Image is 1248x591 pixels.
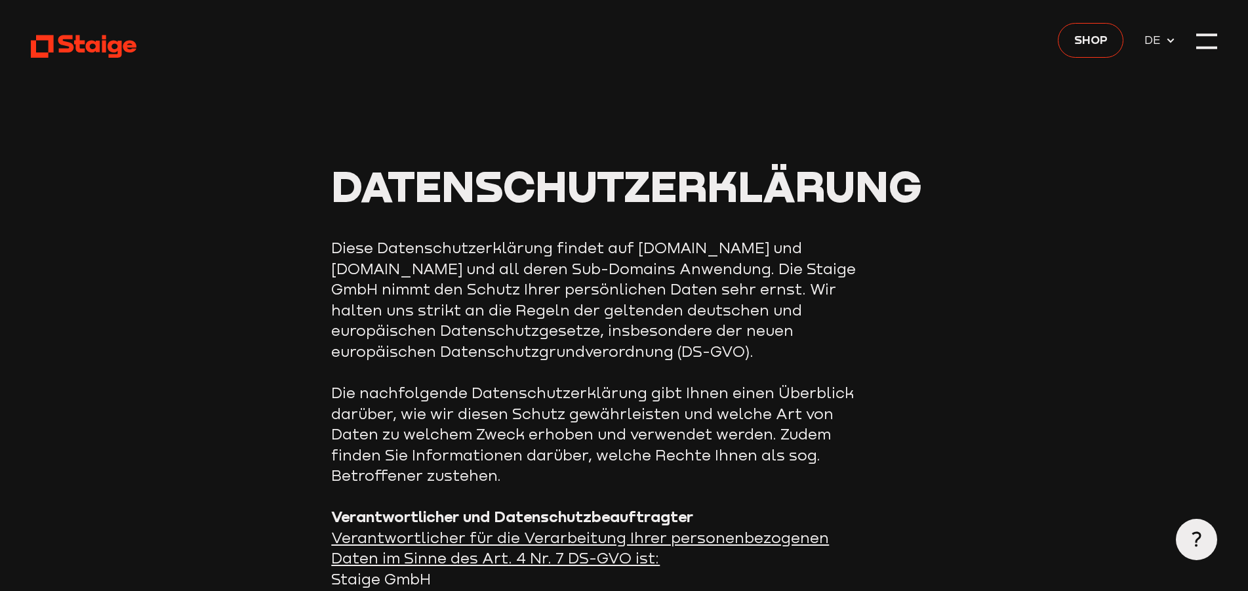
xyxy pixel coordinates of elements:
[331,382,856,486] p: Die nachfolgende Datenschutzerklärung gibt Ihnen einen Überblick darüber, wie wir diesen Schutz g...
[1144,31,1165,49] span: DE
[1074,30,1108,49] span: Shop
[331,237,856,361] p: Diese Datenschutzerklärung findet auf [DOMAIN_NAME] und [DOMAIN_NAME] und all deren Sub-Domains A...
[331,160,921,211] span: Datenschutzerklärung
[331,508,693,525] strong: Verantwortlicher und Datenschutzbeauftragter
[1058,23,1123,58] a: Shop
[331,529,829,567] span: Verantwortlicher für die Verarbeitung Ihrer personenbezogenen Daten im Sinne des Art. 4 Nr. 7 DS-...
